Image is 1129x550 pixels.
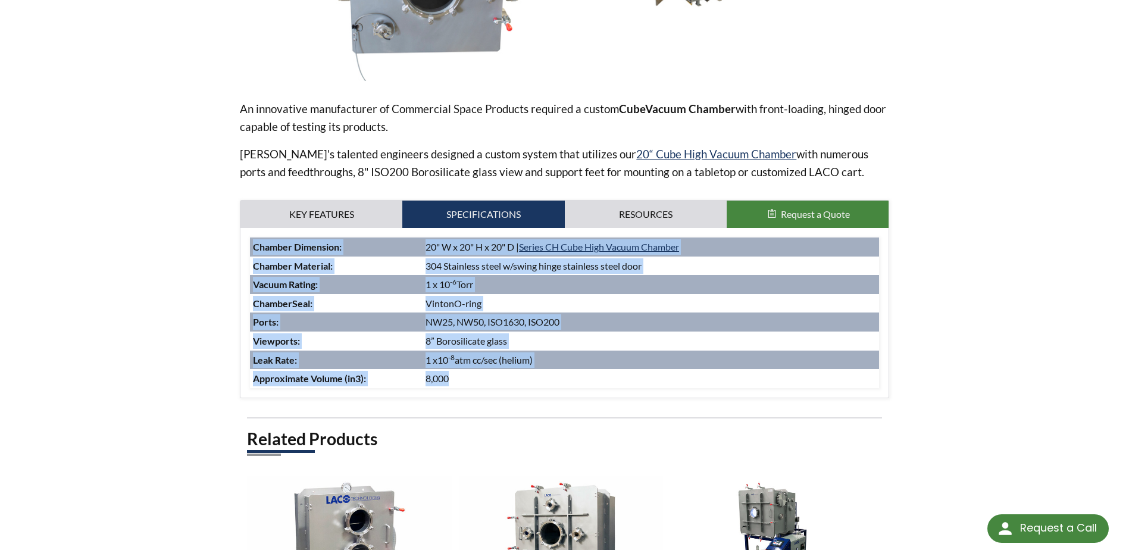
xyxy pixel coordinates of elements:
td: : [250,312,423,332]
button: Request a Quote [727,201,889,228]
img: round button [996,519,1015,538]
a: Key Features [240,201,402,228]
p: An innovative manufacturer of Commercial Space Products required a custom with front-loading, hin... [240,100,889,136]
p: [PERSON_NAME]'s talented engineers designed a custom system that utilizes our with numerous ports... [240,145,889,181]
span: Request a Quote [781,208,850,220]
strong: Seal [253,298,310,309]
a: Series CH Cube High Vacuum Chamber [519,241,679,252]
td: 304 Stainless steel w/swing hinge stainless steel door [423,257,879,276]
strong: Chamber [253,298,292,309]
strong: Viewports: [253,335,300,346]
sup: -6 [450,277,456,286]
strong: Ports [253,316,276,327]
span: Vinton [426,298,454,309]
td: 8” Borosilicate glass [423,332,879,351]
td: : [250,257,423,276]
a: Resources [565,201,727,228]
td: : [250,294,423,313]
strong: Chamber Material [253,260,330,271]
strong: Leak Rate: [253,354,297,365]
td: : [250,275,423,294]
td: O-ring [423,294,879,313]
strong: Vacuum Rating [253,279,315,290]
td: 20" W x 20" H x 20" D | [423,237,879,257]
strong: Approximate Volume (in3): [253,373,366,384]
strong: Vacuum Chamber [645,102,736,115]
strong: Chamber Dimension [253,241,339,252]
td: NW25, NW50, ISO1630, ISO200 [423,312,879,332]
div: Request a Call [987,514,1109,543]
div: Request a Call [1020,514,1097,542]
td: 1 x10 atm cc/sec (helium) [423,351,879,370]
td: 1 x 10 Torr [423,275,879,294]
a: 20“ Cube High Vacuum Chamber [636,147,796,161]
sup: -8 [448,353,455,362]
td: 8,000 [423,369,879,388]
td: : [250,237,423,257]
h2: Related Products [247,428,881,450]
strong: Cube [619,102,645,115]
a: Specifications [402,201,564,228]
